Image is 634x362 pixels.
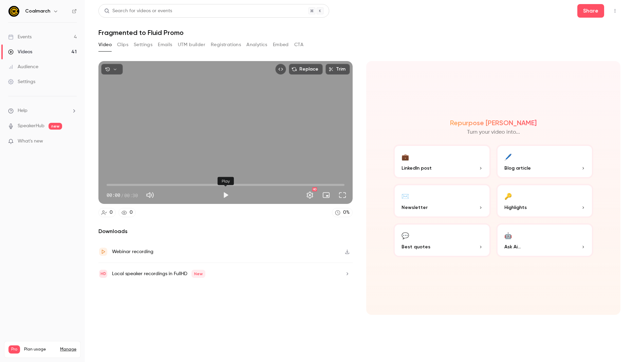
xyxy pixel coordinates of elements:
[393,223,491,257] button: 💬Best quotes
[24,347,56,352] span: Plan usage
[110,209,113,216] div: 0
[121,192,124,199] span: /
[8,6,19,17] img: Coalmarch
[312,187,317,191] div: HD
[504,151,512,162] div: 🖊️
[158,39,172,50] button: Emails
[504,204,527,211] span: Highlights
[98,39,112,50] button: Video
[69,138,77,145] iframe: Noticeable Trigger
[8,78,35,85] div: Settings
[191,270,205,278] span: New
[504,165,531,172] span: Blog article
[107,192,138,199] div: 00:00
[18,138,43,145] span: What's new
[504,230,512,241] div: 🤖
[98,28,620,37] h1: Fragmented to Fluid Promo
[246,39,267,50] button: Analytics
[124,192,138,199] span: 00:30
[577,4,604,18] button: Share
[8,49,32,55] div: Videos
[104,7,172,15] div: Search for videos or events
[402,204,428,211] span: Newsletter
[504,243,521,250] span: Ask Ai...
[402,151,409,162] div: 💼
[8,63,38,70] div: Audience
[393,145,491,178] button: 💼LinkedIn post
[289,64,323,75] button: Replace
[112,270,205,278] div: Local speaker recordings in FullHD
[218,177,234,185] div: Play
[8,107,77,114] li: help-dropdown-opener
[273,39,289,50] button: Embed
[343,209,350,216] div: 0 %
[25,8,50,15] h6: Coalmarch
[402,165,432,172] span: LinkedIn post
[18,107,27,114] span: Help
[18,122,44,130] a: SpeakerHub
[112,248,153,256] div: Webinar recording
[393,184,491,218] button: ✉️Newsletter
[610,5,620,16] button: Top Bar Actions
[107,192,120,199] span: 00:00
[496,223,594,257] button: 🤖Ask Ai...
[325,64,350,75] button: Trim
[8,34,32,40] div: Events
[402,191,409,201] div: ✉️
[130,209,133,216] div: 0
[143,188,157,202] button: Mute
[450,119,537,127] h2: Repurpose [PERSON_NAME]
[319,188,333,202] button: Turn on miniplayer
[275,64,286,75] button: Embed video
[98,227,353,235] h2: Downloads
[504,191,512,201] div: 🔑
[294,39,303,50] button: CTA
[49,123,62,130] span: new
[219,188,232,202] button: Play
[134,39,152,50] button: Settings
[402,230,409,241] div: 💬
[496,145,594,178] button: 🖊️Blog article
[98,208,116,217] a: 0
[336,188,349,202] button: Full screen
[402,243,430,250] span: Best quotes
[60,347,76,352] a: Manage
[467,128,520,136] p: Turn your video into...
[117,39,128,50] button: Clips
[178,39,205,50] button: UTM builder
[8,345,20,354] span: Pro
[211,39,241,50] button: Registrations
[303,188,317,202] button: Settings
[118,208,136,217] a: 0
[496,184,594,218] button: 🔑Highlights
[332,208,353,217] a: 0%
